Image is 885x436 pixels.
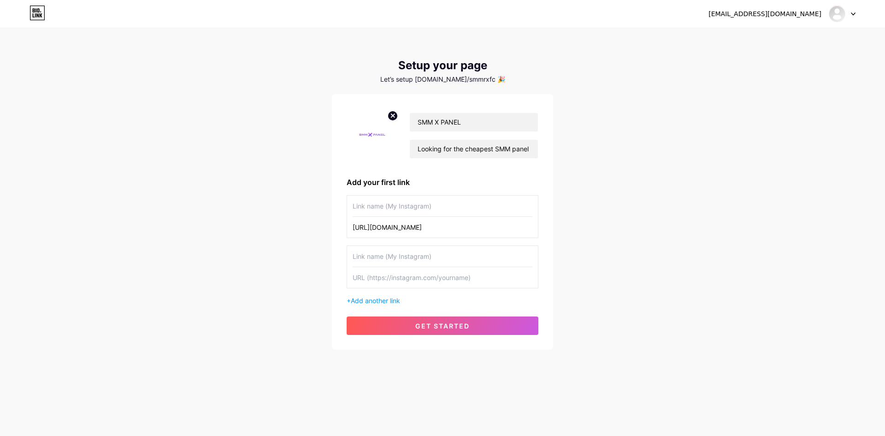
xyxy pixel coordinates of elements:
[410,140,538,158] input: bio
[351,297,400,305] span: Add another link
[828,5,846,23] img: Smm rx
[347,109,398,162] img: profile pic
[353,246,532,267] input: Link name (My Instagram)
[347,317,538,335] button: get started
[353,196,532,216] input: Link name (My Instagram)
[410,113,538,131] input: Your name
[332,76,553,83] div: Let’s setup [DOMAIN_NAME]/smmrxfc 🎉
[332,59,553,72] div: Setup your page
[708,9,821,19] div: [EMAIL_ADDRESS][DOMAIN_NAME]
[353,267,532,288] input: URL (https://instagram.com/yourname)
[353,217,532,238] input: URL (https://instagram.com/yourname)
[415,322,470,330] span: get started
[347,296,538,305] div: +
[347,177,538,188] div: Add your first link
